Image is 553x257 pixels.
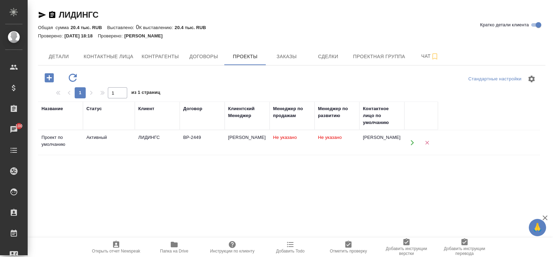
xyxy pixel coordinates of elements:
[38,23,545,32] div: 0
[84,52,133,61] span: Контактные лица
[532,220,543,235] span: 🙏
[363,134,401,141] div: [PERSON_NAME]
[467,74,523,85] div: split button
[480,21,529,28] span: Кратко детали клиента
[273,135,297,140] span: Не указано
[71,25,107,30] p: 20.4 тыс. RUB
[276,249,304,254] span: Добавить Todo
[523,71,540,87] span: Настроить таблицу
[59,10,99,19] a: ЛИДИНГС
[529,219,546,236] button: 🙏
[187,52,220,61] span: Договоры
[405,135,419,150] button: Открыть
[270,52,303,61] span: Заказы
[420,135,434,150] button: Удалить
[145,238,203,257] button: Папка на Drive
[87,238,145,257] button: Открыть отчет Newspeak
[41,105,63,112] div: Название
[138,105,154,112] div: Клиент
[175,25,211,30] p: 20.4 тыс. RUB
[203,238,261,257] button: Инструкции по клиенту
[41,134,79,148] div: Проект по умолчанию
[363,105,401,126] div: Контактное лицо по умолчанию
[160,249,188,254] span: Папка на Drive
[183,134,221,141] div: ВР-2449
[318,105,356,119] div: Менеджер по развитию
[183,105,202,112] div: Договор
[261,238,319,257] button: Добавить Todo
[40,71,59,85] button: Добавить проект
[38,33,65,38] p: Проверено:
[377,238,435,257] button: Добавить инструкции верстки
[318,135,342,140] span: Не указано
[353,52,405,61] span: Проектная группа
[228,52,262,61] span: Проекты
[98,33,124,38] p: Проверено:
[138,134,176,141] div: ЛИДИНГС
[413,52,447,61] span: Чат
[65,33,98,38] p: [DATE] 18:18
[228,134,266,141] div: [PERSON_NAME]
[38,25,71,30] p: Общая сумма
[311,52,345,61] span: Сделки
[124,33,168,38] p: [PERSON_NAME]
[440,246,489,256] span: Добавить инструкции перевода
[319,238,377,257] button: Отметить проверку
[48,11,56,19] button: Скопировать ссылку
[210,249,255,254] span: Инструкции по клиенту
[86,105,102,112] div: Статус
[11,123,27,130] span: 100
[42,52,75,61] span: Детали
[38,11,46,19] button: Скопировать ссылку для ЯМессенджера
[63,71,82,85] button: Обновить данные
[435,238,494,257] button: Добавить инструкции перевода
[330,249,367,254] span: Отметить проверку
[228,105,266,119] div: Клиентский Менеджер
[2,121,26,138] a: 100
[431,52,439,61] svg: Подписаться
[92,249,140,254] span: Открыть отчет Newspeak
[273,105,311,119] div: Менеджер по продажам
[131,88,160,98] span: из 1 страниц
[142,52,179,61] span: Контрагенты
[86,134,131,141] div: Активный
[139,25,175,30] p: К выставлению:
[107,25,136,30] p: Выставлено:
[382,246,431,256] span: Добавить инструкции верстки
